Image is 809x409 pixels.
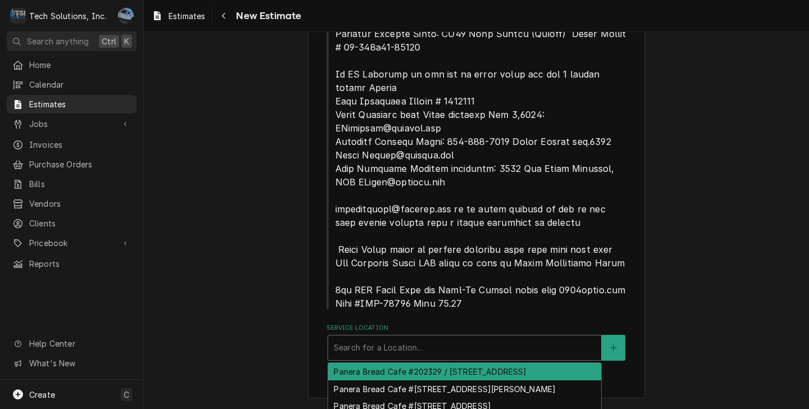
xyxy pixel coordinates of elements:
[29,390,55,399] span: Create
[124,35,129,47] span: K
[29,338,130,349] span: Help Center
[29,10,106,22] div: Tech Solutions, Inc.
[7,115,137,133] a: Go to Jobs
[29,237,114,249] span: Pricebook
[169,10,205,22] span: Estimates
[124,389,129,401] span: C
[29,198,131,210] span: Vendors
[7,234,137,252] a: Go to Pricebook
[10,8,26,24] div: T
[29,178,131,190] span: Bills
[7,354,137,372] a: Go to What's New
[7,31,137,51] button: Search anythingCtrlK
[328,363,601,380] div: Panera Bread Cafe #202329 / [STREET_ADDRESS]
[328,380,601,398] div: Panera Bread Cafe #[STREET_ADDRESS][PERSON_NAME]
[7,75,137,94] a: Calendar
[102,35,116,47] span: Ctrl
[118,8,134,24] div: JP
[7,214,137,233] a: Clients
[326,324,627,360] div: Service Location
[29,158,131,170] span: Purchase Orders
[29,258,131,270] span: Reports
[7,135,137,154] a: Invoices
[29,98,131,110] span: Estimates
[118,8,134,24] div: Joe Paschal's Avatar
[29,79,131,90] span: Calendar
[7,194,137,213] a: Vendors
[29,139,131,151] span: Invoices
[29,59,131,71] span: Home
[147,7,210,25] a: Estimates
[7,255,137,273] a: Reports
[326,324,627,333] label: Service Location
[7,175,137,193] a: Bills
[29,357,130,369] span: What's New
[29,217,131,229] span: Clients
[610,344,617,352] svg: Create New Location
[602,335,625,361] button: Create New Location
[7,334,137,353] a: Go to Help Center
[7,95,137,113] a: Estimates
[215,7,233,25] button: Navigate back
[29,118,114,130] span: Jobs
[233,8,301,24] span: New Estimate
[7,155,137,174] a: Purchase Orders
[7,56,137,74] a: Home
[10,8,26,24] div: Tech Solutions, Inc.'s Avatar
[27,35,89,47] span: Search anything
